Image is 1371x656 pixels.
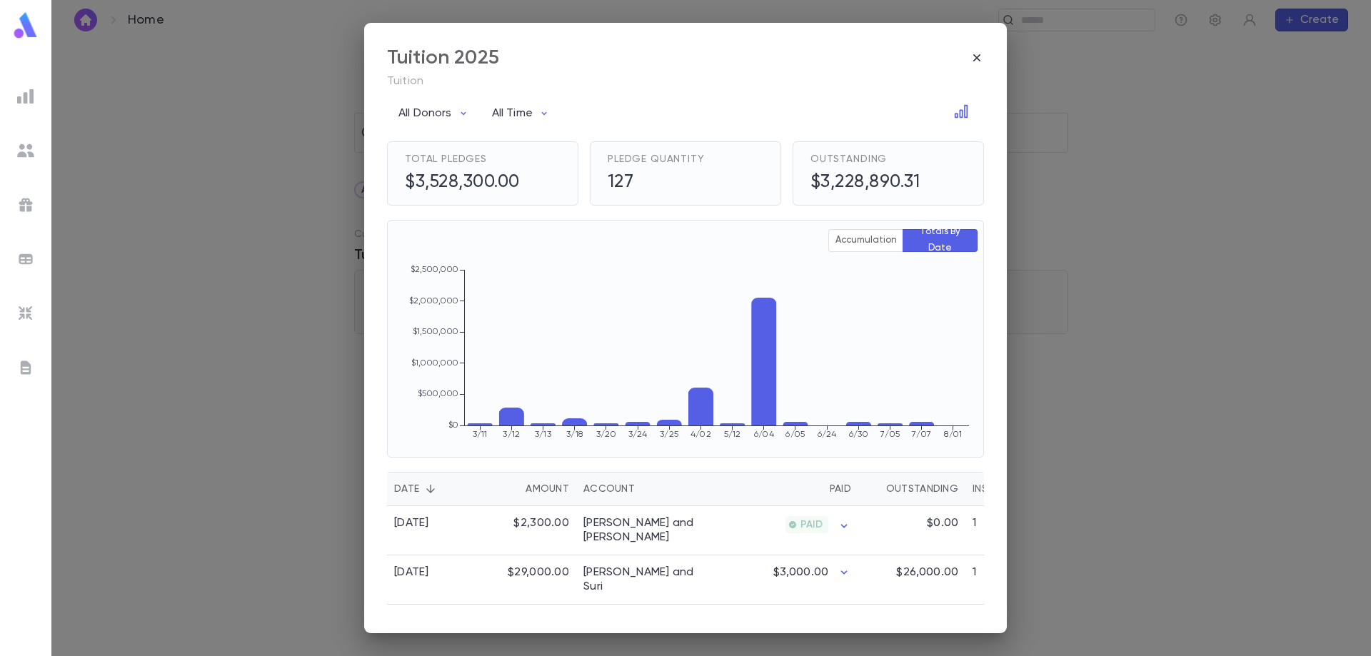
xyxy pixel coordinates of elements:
tspan: $1,500,000 [413,327,458,336]
button: All Time [481,100,561,127]
tspan: 6/04 [754,430,774,439]
tspan: 6/24 [818,430,837,439]
img: letters_grey.7941b92b52307dd3b8a917253454ce1c.svg [17,359,34,376]
div: Installments [965,472,1051,506]
span: Pledge Quantity [608,153,705,165]
div: [DATE] [394,516,429,530]
tspan: 3/25 [660,430,678,439]
button: All Donors [387,100,481,127]
div: Date [394,472,419,506]
tspan: 3/24 [628,430,648,439]
img: campaigns_grey.99e729a5f7ee94e3726e6486bddda8f1.svg [17,196,34,213]
p: All Time [492,106,533,121]
tspan: 5/12 [724,430,741,439]
a: [PERSON_NAME] and [PERSON_NAME] [583,516,712,545]
div: 1 [965,555,1051,605]
div: 1 [965,605,1051,654]
div: Account [576,472,719,506]
div: Installments [973,472,1041,506]
img: logo [11,11,40,39]
tspan: 6/30 [849,430,868,439]
div: [DATE] [394,565,429,580]
div: Paid [719,472,858,506]
div: Paid [830,472,851,506]
tspan: $500,000 [418,389,458,398]
tspan: 3/18 [566,430,583,439]
h5: $3,228,890.31 [810,172,920,193]
button: Open in Data Center [950,100,973,123]
tspan: 3/20 [596,430,616,439]
div: Tuition 2025 [387,46,499,70]
span: Total Pledges [405,153,487,165]
div: $29,000.00 [483,605,576,654]
tspan: $0 [448,420,458,430]
tspan: $2,500,000 [411,265,458,274]
h5: $3,528,300.00 [405,172,520,193]
tspan: 7/07 [911,430,931,439]
button: Sort [419,478,442,500]
div: Amount [526,472,569,506]
a: [PERSON_NAME] and Suri [583,565,712,594]
p: Tuition [387,74,984,89]
tspan: 3/11 [473,430,488,439]
p: $3,000.00 [773,565,828,580]
tspan: 6/05 [785,430,805,439]
div: Outstanding [858,472,965,506]
tspan: $1,000,000 [411,358,458,368]
img: students_grey.60c7aba0da46da39d6d829b817ac14fc.svg [17,142,34,159]
span: Outstanding [810,153,887,165]
tspan: 4/02 [690,430,711,439]
tspan: 3/12 [503,430,520,439]
img: reports_grey.c525e4749d1bce6a11f5fe2a8de1b229.svg [17,88,34,105]
div: Amount [483,472,576,506]
div: 1 [965,506,1051,555]
p: $0.00 [927,516,958,530]
img: imports_grey.530a8a0e642e233f2baf0ef88e8c9fcb.svg [17,305,34,322]
img: batches_grey.339ca447c9d9533ef1741baa751efc33.svg [17,251,34,268]
tspan: 8/01 [944,430,962,439]
div: Outstanding [886,472,958,506]
h5: 127 [608,172,705,193]
span: PAID [795,519,828,530]
button: Totals By Date [903,229,978,252]
div: $29,000.00 [483,555,576,605]
tspan: $2,000,000 [409,296,458,306]
tspan: 3/13 [535,430,551,439]
p: All Donors [398,106,452,121]
div: Account [583,472,635,506]
p: $26,000.00 [896,565,958,580]
div: Date [387,472,483,506]
div: $2,300.00 [483,506,576,555]
tspan: 7/05 [880,430,900,439]
button: Accumulation [828,229,903,252]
